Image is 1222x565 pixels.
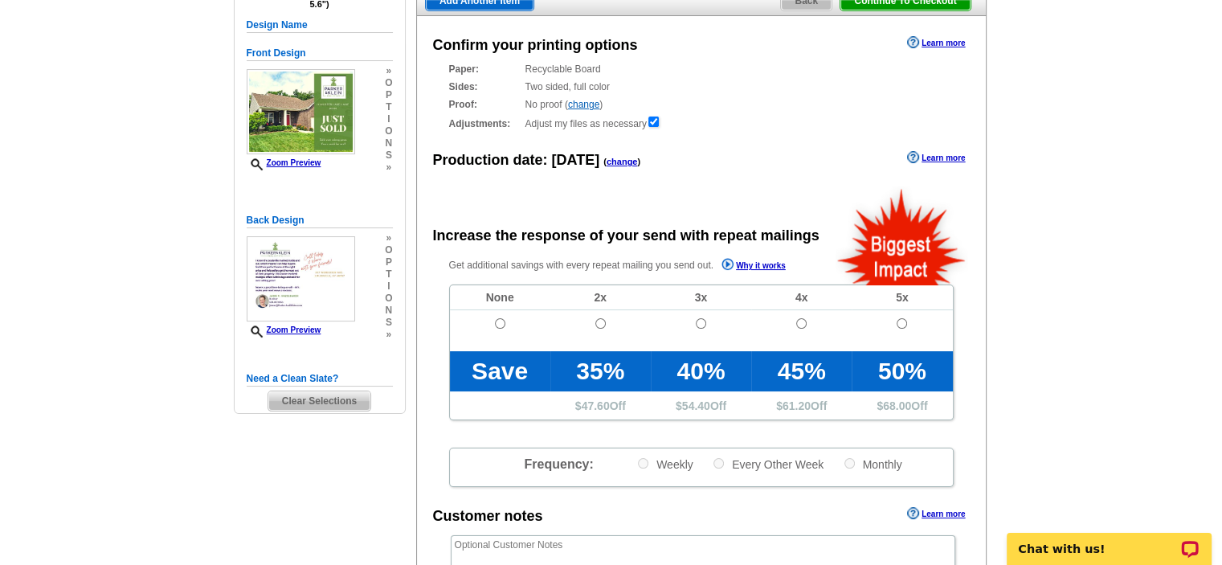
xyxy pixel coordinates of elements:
[385,137,392,149] span: n
[651,391,751,420] td: $ Off
[385,113,392,125] span: i
[449,115,954,131] div: Adjust my files as necessary
[385,317,392,329] span: s
[247,46,393,61] h5: Front Design
[449,117,521,131] strong: Adjustments:
[385,293,392,305] span: o
[385,268,392,280] span: t
[385,125,392,137] span: o
[385,149,392,162] span: s
[385,329,392,341] span: »
[524,457,593,471] span: Frequency:
[449,62,521,76] strong: Paper:
[449,62,954,76] div: Recyclable Board
[247,236,355,321] img: small-thumb.jpg
[433,506,543,527] div: Customer notes
[721,258,786,275] a: Why it works
[852,285,952,310] td: 5x
[638,458,648,469] input: Weekly
[550,285,651,310] td: 2x
[907,507,965,520] a: Learn more
[651,351,751,391] td: 40%
[852,351,952,391] td: 50%
[385,280,392,293] span: i
[433,35,638,56] div: Confirm your printing options
[603,157,640,166] span: ( )
[783,399,811,412] span: 61.20
[751,351,852,391] td: 45%
[385,162,392,174] span: »
[607,157,638,166] a: change
[582,399,610,412] span: 47.60
[996,514,1222,565] iframe: LiveChat chat widget
[636,457,693,472] label: Weekly
[433,149,641,171] div: Production date:
[385,305,392,317] span: n
[433,225,819,247] div: Increase the response of your send with repeat mailings
[712,457,824,472] label: Every Other Week
[385,244,392,256] span: o
[247,213,393,228] h5: Back Design
[550,351,651,391] td: 35%
[552,152,600,168] span: [DATE]
[449,97,954,112] div: No proof ( )
[751,391,852,420] td: $ Off
[852,391,952,420] td: $ Off
[449,256,820,275] p: Get additional savings with every repeat mailing you send out.
[713,458,724,469] input: Every Other Week
[651,285,751,310] td: 3x
[449,97,521,112] strong: Proof:
[883,399,911,412] span: 68.00
[385,232,392,244] span: »
[449,80,521,94] strong: Sides:
[844,458,855,469] input: Monthly
[751,285,852,310] td: 4x
[385,77,392,89] span: o
[247,325,321,334] a: Zoom Preview
[836,186,968,285] img: biggestImpact.png
[247,69,355,154] img: small-thumb.jpg
[450,285,550,310] td: None
[449,80,954,94] div: Two sided, full color
[568,99,599,110] a: change
[843,457,902,472] label: Monthly
[247,18,393,33] h5: Design Name
[385,89,392,101] span: p
[907,151,965,164] a: Learn more
[550,391,651,420] td: $ Off
[247,158,321,167] a: Zoom Preview
[450,351,550,391] td: Save
[907,36,965,49] a: Learn more
[268,391,370,411] span: Clear Selections
[385,101,392,113] span: t
[682,399,710,412] span: 54.40
[385,256,392,268] span: p
[385,65,392,77] span: »
[247,371,393,387] h5: Need a Clean Slate?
